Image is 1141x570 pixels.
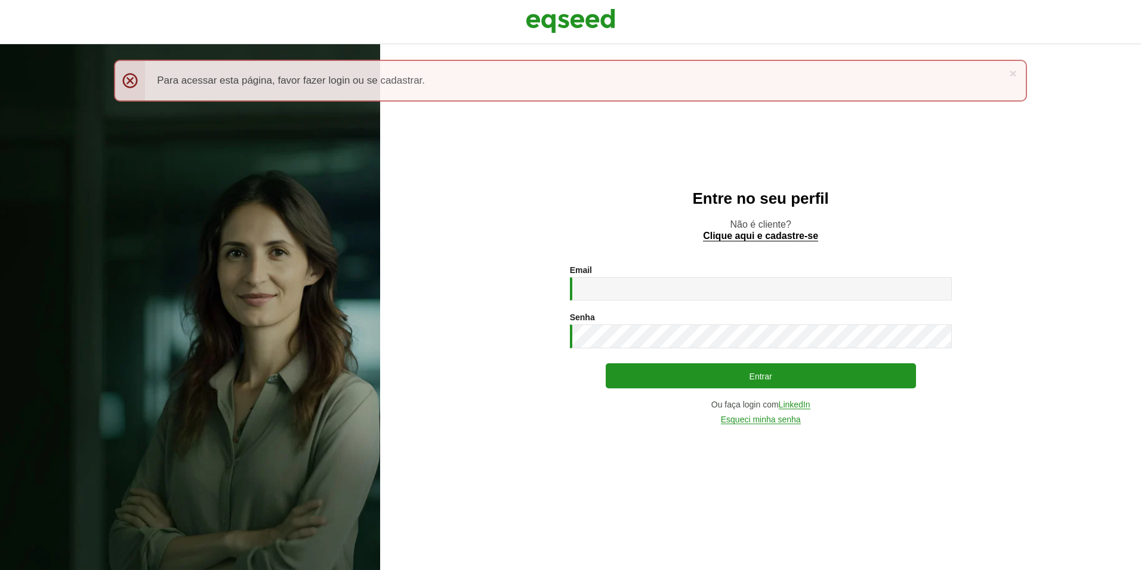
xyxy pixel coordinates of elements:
[570,266,592,274] label: Email
[114,60,1027,102] div: Para acessar esta página, favor fazer login ou se cadastrar.
[1010,67,1017,79] a: ×
[779,400,810,409] a: LinkedIn
[570,400,952,409] div: Ou faça login com
[526,6,615,36] img: EqSeed Logo
[404,219,1117,241] p: Não é cliente?
[703,231,818,241] a: Clique aqui e cadastre-se
[404,190,1117,207] h2: Entre no seu perfil
[606,363,916,388] button: Entrar
[570,313,595,321] label: Senha
[721,415,801,424] a: Esqueci minha senha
